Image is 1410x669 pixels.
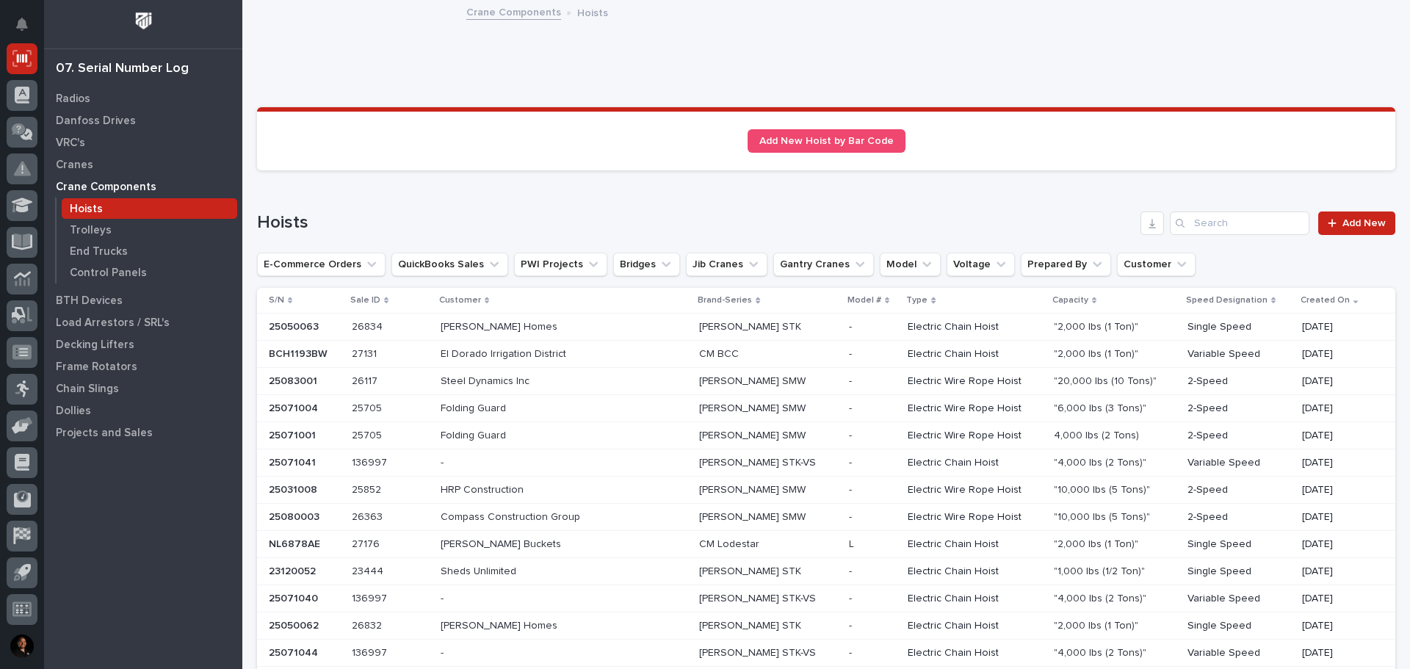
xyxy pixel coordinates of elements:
[1302,511,1372,524] p: [DATE]
[466,3,561,20] a: Crane Components
[849,617,855,632] p: -
[849,399,855,415] p: -
[56,427,153,440] p: Projects and Sales
[44,109,242,131] a: Danfoss Drives
[849,427,855,442] p: -
[849,318,855,333] p: -
[441,345,569,361] p: El Dorado Irrigation District
[44,333,242,355] a: Decking Lifters
[269,292,284,308] p: S/N
[880,253,941,276] button: Model
[269,508,322,524] p: 25080003
[1187,511,1290,524] p: 2-Speed
[257,449,1395,477] tr: 2507104125071041 136997136997 -- [PERSON_NAME] STK-VS[PERSON_NAME] STK-VS -- Electric Chain Hoist...
[908,565,1042,578] p: Electric Chain Hoist
[70,245,128,258] p: End Trucks
[257,504,1395,531] tr: 2508000325080003 2636326363 Compass Construction GroupCompass Construction Group [PERSON_NAME] SM...
[441,617,560,632] p: [PERSON_NAME] Homes
[1302,321,1372,333] p: [DATE]
[849,345,855,361] p: -
[699,508,809,524] p: [PERSON_NAME] SMW
[70,224,112,237] p: Trolleys
[1054,345,1141,361] p: "2,000 lbs (1 Ton)"
[441,454,446,469] p: -
[1187,593,1290,605] p: Variable Speed
[352,427,385,442] p: 25705
[849,590,855,605] p: -
[1054,454,1149,469] p: "4,000 lbs (2 Tons)"
[1052,292,1088,308] p: Capacity
[849,644,855,659] p: -
[1054,481,1153,496] p: "10,000 lbs (5 Tons)"
[748,129,905,153] a: Add New Hoist by Bar Code
[1187,620,1290,632] p: Single Speed
[257,640,1395,667] tr: 2507104425071044 136997136997 -- [PERSON_NAME] STK-VS[PERSON_NAME] STK-VS -- Electric Chain Hoist...
[1187,375,1290,388] p: 2-Speed
[70,267,147,280] p: Control Panels
[257,422,1395,449] tr: 2507100125071001 2570525705 Folding GuardFolding Guard [PERSON_NAME] SMW[PERSON_NAME] SMW -- Elec...
[269,399,321,415] p: 25071004
[352,318,386,333] p: 26834
[699,563,804,578] p: [PERSON_NAME] STK
[269,535,323,551] p: NL6878AE
[1054,508,1153,524] p: "10,000 lbs (5 Tons)"
[947,253,1015,276] button: Voltage
[391,253,508,276] button: QuickBooks Sales
[269,563,319,578] p: 23120052
[257,341,1395,368] tr: BCH1193BWBCH1193BW 2713127131 El Dorado Irrigation DistrictEl Dorado Irrigation District CM BCCCM...
[441,481,527,496] p: HRP Construction
[441,563,519,578] p: Sheds Unlimited
[1302,484,1372,496] p: [DATE]
[1302,375,1372,388] p: [DATE]
[257,253,386,276] button: E-Commerce Orders
[1054,427,1142,442] p: 4,000 lbs (2 Tons)
[56,137,85,150] p: VRC's
[7,631,37,662] button: users-avatar
[130,7,157,35] img: Workspace Logo
[1187,538,1290,551] p: Single Speed
[1302,457,1372,469] p: [DATE]
[847,292,881,308] p: Model #
[1054,372,1160,388] p: "20,000 lbs (10 Tons)"
[352,563,386,578] p: 23444
[908,538,1042,551] p: Electric Chain Hoist
[352,644,390,659] p: 136997
[1301,292,1350,308] p: Created On
[908,348,1042,361] p: Electric Chain Hoist
[441,427,509,442] p: Folding Guard
[849,372,855,388] p: -
[759,136,894,146] span: Add New Hoist by Bar Code
[269,427,319,442] p: 25071001
[1302,647,1372,659] p: [DATE]
[908,484,1042,496] p: Electric Wire Rope Hoist
[1302,538,1372,551] p: [DATE]
[908,375,1042,388] p: Electric Wire Rope Hoist
[44,289,242,311] a: BTH Devices
[699,318,804,333] p: [PERSON_NAME] STK
[44,377,242,399] a: Chain Slings
[849,454,855,469] p: -
[1187,484,1290,496] p: 2-Speed
[269,617,322,632] p: 25050062
[56,61,189,77] div: 07. Serial Number Log
[57,241,242,261] a: End Trucks
[257,531,1395,558] tr: NL6878AENL6878AE 2717627176 [PERSON_NAME] Buckets[PERSON_NAME] Buckets CM LodestarCM Lodestar LL ...
[352,590,390,605] p: 136997
[269,644,321,659] p: 25071044
[1054,590,1149,605] p: "4,000 lbs (2 Tons)"
[1170,211,1309,235] div: Search
[577,4,608,20] p: Hoists
[1302,565,1372,578] p: [DATE]
[773,253,874,276] button: Gantry Cranes
[56,159,93,172] p: Cranes
[908,402,1042,415] p: Electric Wire Rope Hoist
[56,383,119,396] p: Chain Slings
[57,198,242,219] a: Hoists
[699,399,809,415] p: [PERSON_NAME] SMW
[352,454,390,469] p: 136997
[57,220,242,240] a: Trolleys
[257,585,1395,612] tr: 2507104025071040 136997136997 -- [PERSON_NAME] STK-VS[PERSON_NAME] STK-VS -- Electric Chain Hoist...
[908,511,1042,524] p: Electric Wire Rope Hoist
[257,395,1395,422] tr: 2507100425071004 2570525705 Folding GuardFolding Guard [PERSON_NAME] SMW[PERSON_NAME] SMW -- Elec...
[849,481,855,496] p: -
